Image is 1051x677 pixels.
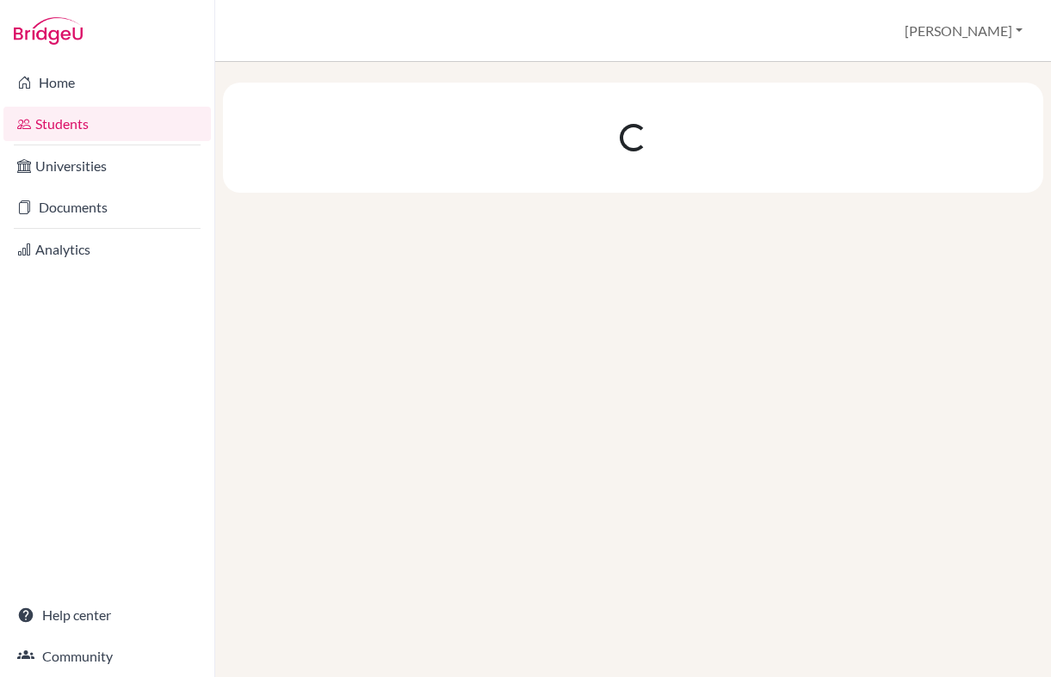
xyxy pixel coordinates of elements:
a: Documents [3,190,211,225]
img: Bridge-U [14,17,83,45]
a: Analytics [3,232,211,267]
a: Students [3,107,211,141]
a: Help center [3,598,211,632]
a: Universities [3,149,211,183]
a: Home [3,65,211,100]
button: [PERSON_NAME] [897,15,1030,47]
a: Community [3,639,211,674]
